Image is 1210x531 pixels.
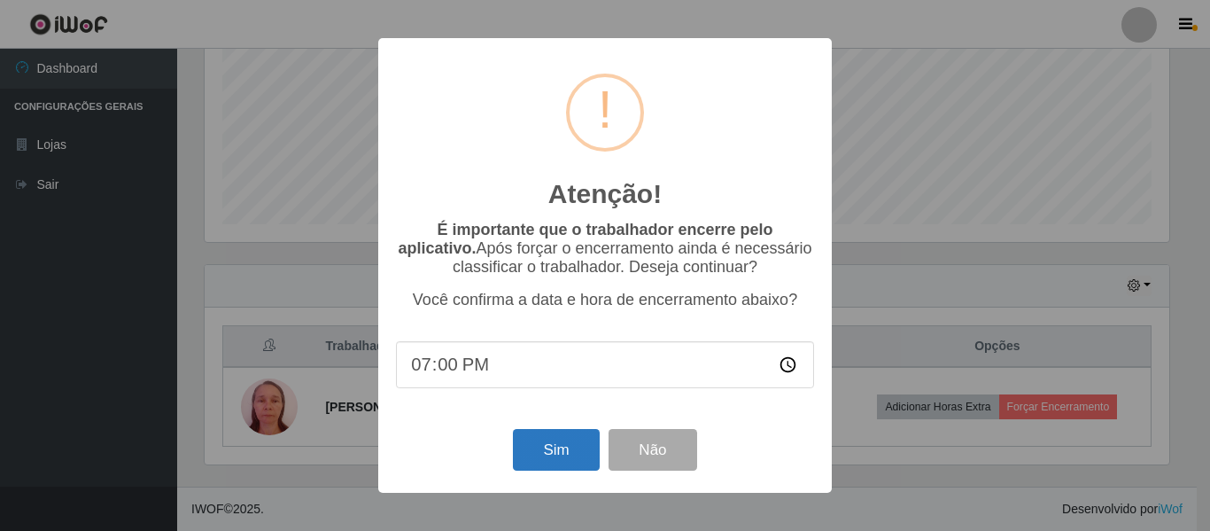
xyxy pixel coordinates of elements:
[513,429,599,471] button: Sim
[398,221,772,257] b: É importante que o trabalhador encerre pelo aplicativo.
[609,429,696,471] button: Não
[396,291,814,309] p: Você confirma a data e hora de encerramento abaixo?
[396,221,814,277] p: Após forçar o encerramento ainda é necessário classificar o trabalhador. Deseja continuar?
[548,178,662,210] h2: Atenção!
